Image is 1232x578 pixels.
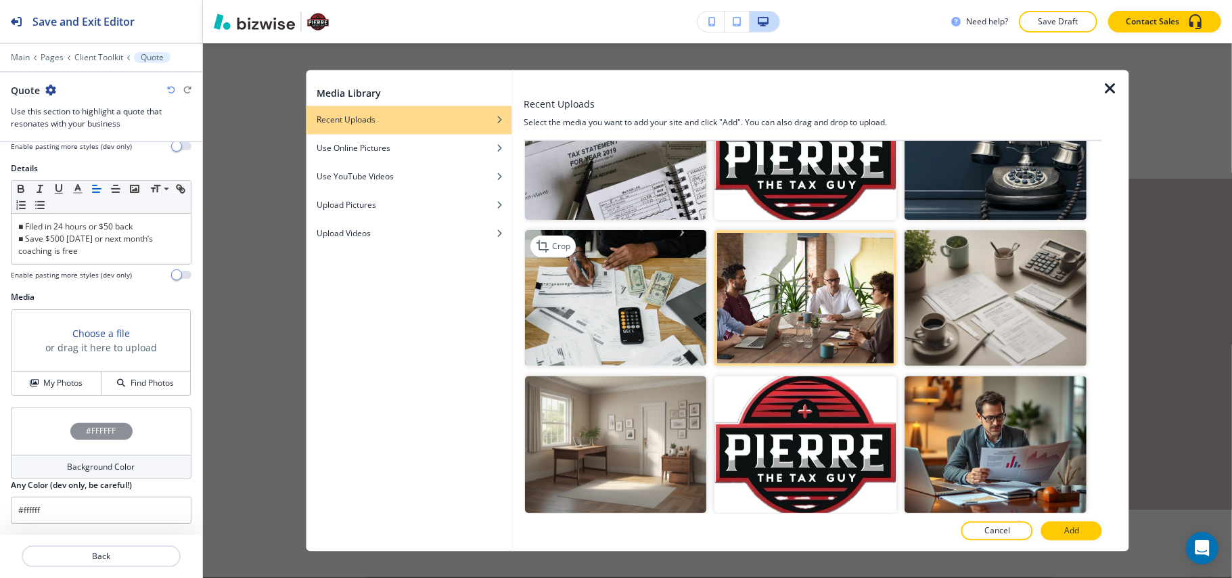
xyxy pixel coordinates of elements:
h2: Save and Exit Editor [32,14,135,30]
div: Open Intercom Messenger [1186,532,1218,564]
button: Cancel [961,522,1033,541]
h4: Use YouTube Videos [317,171,394,183]
h2: Media [11,291,191,303]
h4: #FFFFFF [87,425,116,437]
h4: Select the media you want to add your site and click "Add". You can also drag and drop to upload. [524,117,1102,129]
h4: Background Color [68,461,135,473]
h2: Quote [11,83,40,97]
p: Cancel [984,525,1010,537]
p: Crop [552,240,570,252]
p: Add [1064,525,1079,537]
button: Pages [41,53,64,62]
h4: Upload Pictures [317,200,376,212]
button: Upload Pictures [306,192,511,220]
button: Use Online Pictures [306,135,511,163]
h3: Recent Uploads [524,97,595,112]
p: Quote [141,53,164,62]
p: ■ Save $500 [DATE] or next month’s coaching is free [18,233,184,257]
h4: Enable pasting more styles (dev only) [11,270,132,280]
button: #FFFFFFBackground Color [11,407,191,479]
h4: Upload Videos [317,228,371,240]
button: Quote [134,52,170,63]
button: Use YouTube Videos [306,163,511,192]
h4: My Photos [43,377,83,389]
h4: Recent Uploads [317,114,375,127]
h3: or drag it here to upload [45,340,157,355]
h4: Find Photos [131,377,174,389]
button: Main [11,53,30,62]
button: Recent Uploads [306,106,511,135]
button: Find Photos [101,372,190,395]
h2: Media Library [317,87,381,101]
p: Back [23,550,179,562]
h3: Need help? [966,16,1008,28]
img: Bizwise Logo [214,14,295,30]
div: Choose a fileor drag it here to uploadMy PhotosFind Photos [11,309,191,397]
div: Crop [530,235,576,257]
button: Choose a file [72,326,130,340]
h2: Any Color (dev only, be careful!) [11,479,132,491]
p: Save Draft [1036,16,1080,28]
h2: Details [11,162,38,175]
h4: Use Online Pictures [317,143,390,155]
p: ■ Filed in 24 hours or $50 back [18,221,184,233]
h3: Use this section to highlight a quote that resonates with your business [11,106,191,130]
button: Back [22,546,181,567]
h4: Enable pasting more styles (dev only) [11,141,132,152]
button: My Photos [12,372,101,395]
img: Your Logo [307,11,329,32]
button: Client Toolkit [74,53,123,62]
p: Contact Sales [1126,16,1179,28]
button: Upload Videos [306,220,511,248]
button: Contact Sales [1108,11,1221,32]
button: Save Draft [1019,11,1097,32]
button: Add [1041,522,1102,541]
